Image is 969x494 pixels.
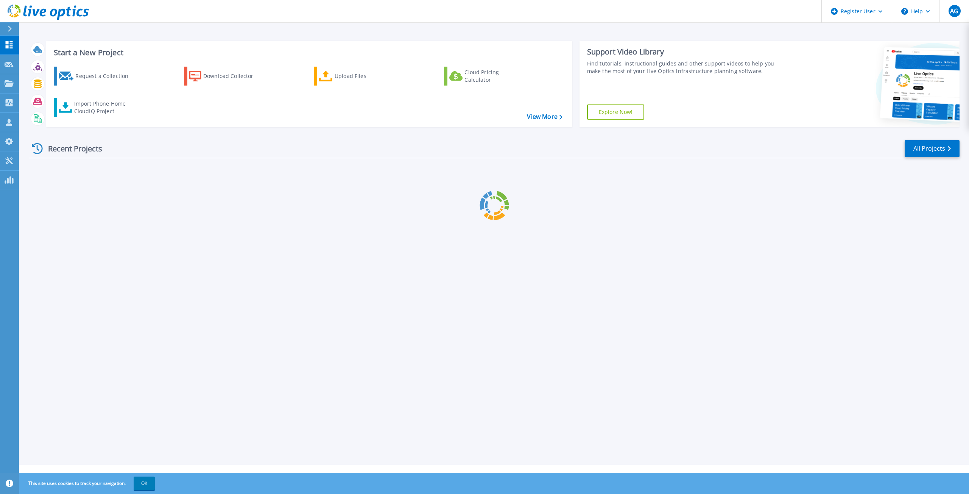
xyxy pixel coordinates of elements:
[134,477,155,490] button: OK
[54,48,562,57] h3: Start a New Project
[21,477,155,490] span: This site uses cookies to track your navigation.
[587,104,645,120] a: Explore Now!
[314,67,398,86] a: Upload Files
[587,60,784,75] div: Find tutorials, instructional guides and other support videos to help you make the most of your L...
[335,69,395,84] div: Upload Files
[75,69,136,84] div: Request a Collection
[464,69,525,84] div: Cloud Pricing Calculator
[527,113,562,120] a: View More
[203,69,264,84] div: Download Collector
[587,47,784,57] div: Support Video Library
[74,100,133,115] div: Import Phone Home CloudIQ Project
[29,139,112,158] div: Recent Projects
[54,67,138,86] a: Request a Collection
[444,67,528,86] a: Cloud Pricing Calculator
[905,140,960,157] a: All Projects
[184,67,268,86] a: Download Collector
[950,8,958,14] span: AG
